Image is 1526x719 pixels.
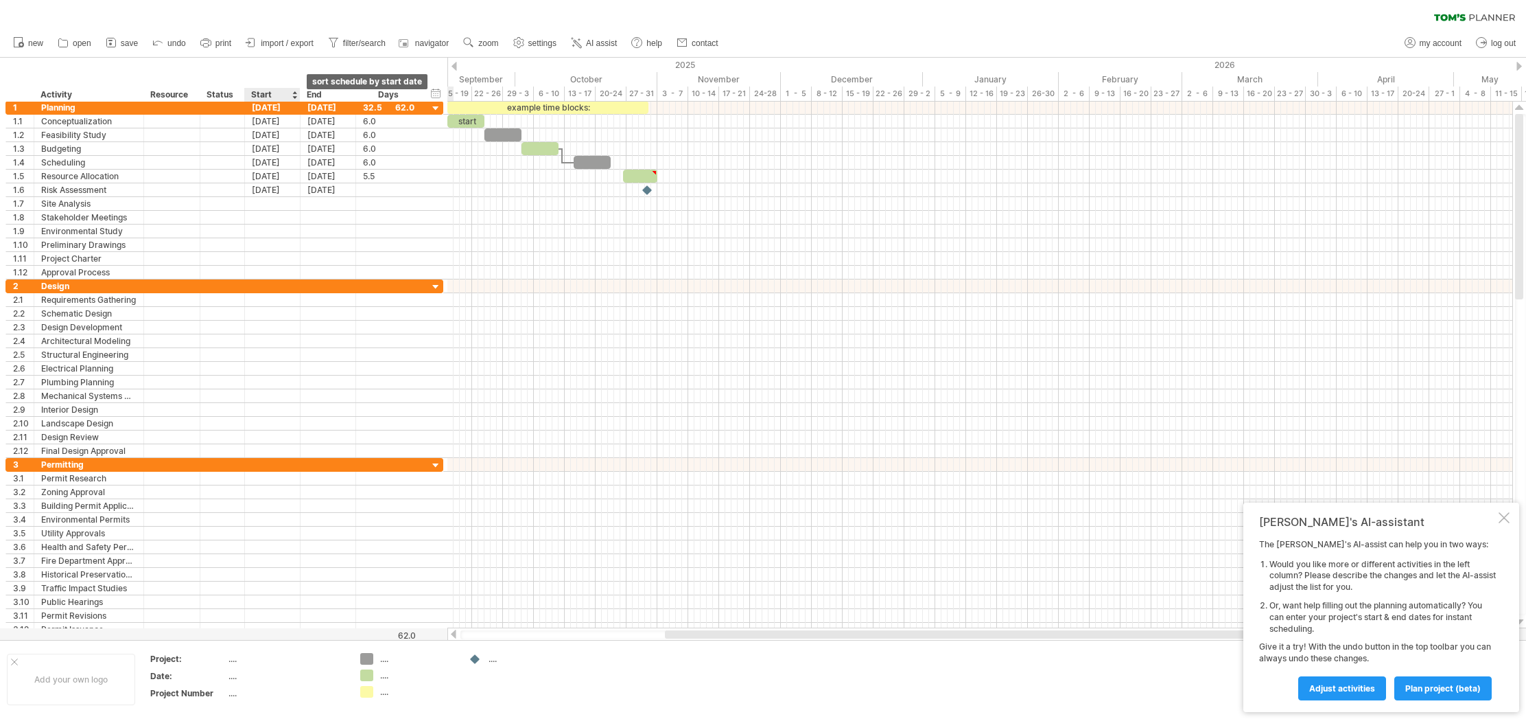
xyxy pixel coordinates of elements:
div: 30 - 3 [1306,87,1337,101]
span: new [28,38,43,48]
span: print [215,38,231,48]
span: log out [1491,38,1516,48]
span: save [121,38,138,48]
div: 6.0 [363,142,414,155]
span: navigator [415,38,449,48]
div: Site Analysis [41,197,137,210]
div: 20-24 [1398,87,1429,101]
div: March 2026 [1182,72,1318,87]
div: Feasibility Study [41,128,137,141]
div: Permitting [41,458,137,471]
div: 3.3 [13,499,34,512]
div: Permit Research [41,472,137,485]
div: 5.5 [363,170,414,183]
div: .... [489,653,563,665]
div: Activity [40,88,136,102]
div: 9 - 13 [1213,87,1244,101]
div: January 2026 [923,72,1059,87]
span: Adjust activities [1309,683,1375,694]
div: 13 - 17 [565,87,596,101]
div: Fire Department Approval [41,554,137,567]
div: [DATE] [245,170,301,183]
div: Design Development [41,321,137,334]
div: Conceptualization [41,115,137,128]
div: 32.5 [363,101,414,114]
div: 6.0 [363,115,414,128]
div: sort schedule by start date [307,74,427,89]
div: 3.7 [13,554,34,567]
div: Mechanical Systems Design [41,389,137,402]
div: 6.0 [363,156,414,169]
div: Architectural Modeling [41,334,137,347]
div: Add your own logo [7,654,135,705]
div: Planning [41,101,137,114]
div: 6 - 10 [1337,87,1367,101]
div: Risk Assessment [41,183,137,196]
a: save [102,34,142,52]
div: 3 [13,458,34,471]
div: Interior Design [41,403,137,416]
div: [DATE] [245,101,301,114]
div: 19 - 23 [997,87,1028,101]
div: 1.11 [13,252,34,265]
div: [DATE] [245,128,301,141]
div: 1.10 [13,238,34,251]
a: log out [1472,34,1520,52]
div: Status [207,88,237,102]
div: Design Review [41,431,137,444]
span: settings [528,38,556,48]
div: 24-28 [750,87,781,101]
span: open [73,38,91,48]
div: April 2026 [1318,72,1454,87]
div: 2.3 [13,321,34,334]
div: 15 - 19 [843,87,873,101]
div: 1 - 5 [781,87,812,101]
div: 12 - 16 [966,87,997,101]
div: Zoning Approval [41,486,137,499]
div: 2.4 [13,334,34,347]
div: 6 - 10 [534,87,565,101]
div: [DATE] [245,156,301,169]
div: 3.2 [13,486,34,499]
span: help [646,38,662,48]
div: 27 - 1 [1429,87,1460,101]
div: 2.1 [13,293,34,306]
div: November 2025 [657,72,781,87]
div: 3.6 [13,540,34,553]
div: End [307,88,348,102]
div: Budgeting [41,142,137,155]
span: contact [692,38,718,48]
div: Preliminary Drawings [41,238,137,251]
div: 29 - 2 [904,87,935,101]
div: [DATE] [301,170,356,183]
div: Project: [150,653,226,665]
div: 2 - 6 [1059,87,1090,101]
div: Building Permit Application [41,499,137,512]
div: 1 [13,101,34,114]
div: 20-24 [596,87,626,101]
div: Traffic Impact Studies [41,582,137,595]
div: Plumbing Planning [41,376,137,389]
div: Environmental Permits [41,513,137,526]
div: 2.8 [13,389,34,402]
div: example time blocks: [447,101,648,114]
div: 16 - 20 [1244,87,1275,101]
div: 13 - 17 [1367,87,1398,101]
div: Design [41,279,137,293]
div: 3.12 [13,623,34,636]
a: plan project (beta) [1394,676,1492,700]
a: undo [149,34,190,52]
div: 2.2 [13,307,34,320]
div: 9 - 13 [1090,87,1120,101]
div: 1.12 [13,266,34,279]
div: 2.12 [13,444,34,457]
span: undo [167,38,186,48]
div: 27 - 31 [626,87,657,101]
div: 3.1 [13,472,34,485]
div: [DATE] [301,115,356,128]
div: Historical Preservation Approval [41,568,137,581]
div: Approval Process [41,266,137,279]
div: 1.6 [13,183,34,196]
div: 2.10 [13,417,34,430]
div: Start [251,88,292,102]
